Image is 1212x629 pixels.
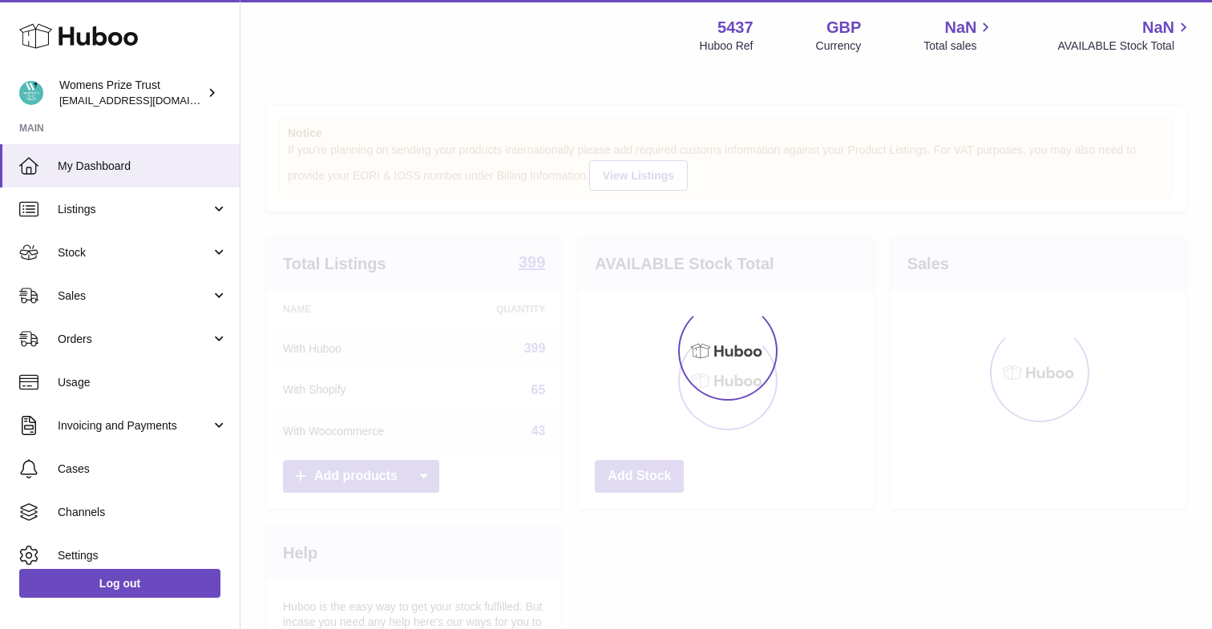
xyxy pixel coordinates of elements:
span: Cases [58,462,228,477]
a: NaN AVAILABLE Stock Total [1057,17,1193,54]
img: internalAdmin-5437@internal.huboo.com [19,81,43,105]
span: Invoicing and Payments [58,418,211,433]
span: Total sales [923,38,995,54]
div: Womens Prize Trust [59,78,204,108]
span: Settings [58,548,228,563]
span: Orders [58,332,211,347]
span: Usage [58,375,228,390]
div: Huboo Ref [700,38,753,54]
span: Listings [58,202,211,217]
a: Log out [19,569,220,598]
strong: 5437 [717,17,753,38]
span: Sales [58,288,211,304]
span: NaN [944,17,976,38]
a: NaN Total sales [923,17,995,54]
span: Channels [58,505,228,520]
strong: GBP [826,17,861,38]
div: Currency [816,38,862,54]
span: Stock [58,245,211,260]
span: [EMAIL_ADDRESS][DOMAIN_NAME] [59,94,236,107]
span: My Dashboard [58,159,228,174]
span: NaN [1142,17,1174,38]
span: AVAILABLE Stock Total [1057,38,1193,54]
